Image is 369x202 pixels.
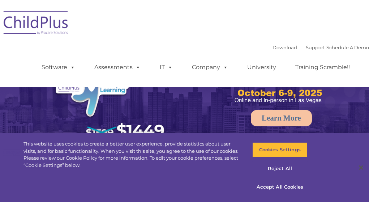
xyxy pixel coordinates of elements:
[306,45,325,50] a: Support
[34,60,82,75] a: Software
[240,60,283,75] a: University
[326,45,369,50] a: Schedule A Demo
[251,110,312,126] a: Learn More
[252,161,308,176] button: Reject All
[252,142,308,157] button: Cookies Settings
[353,160,369,176] button: Close
[185,60,235,75] a: Company
[273,45,369,50] font: |
[288,60,357,75] a: Training Scramble!!
[252,180,308,195] button: Accept All Cookies
[87,60,148,75] a: Assessments
[273,45,297,50] a: Download
[153,60,180,75] a: IT
[23,140,241,169] div: This website uses cookies to create a better user experience, provide statistics about user visit...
